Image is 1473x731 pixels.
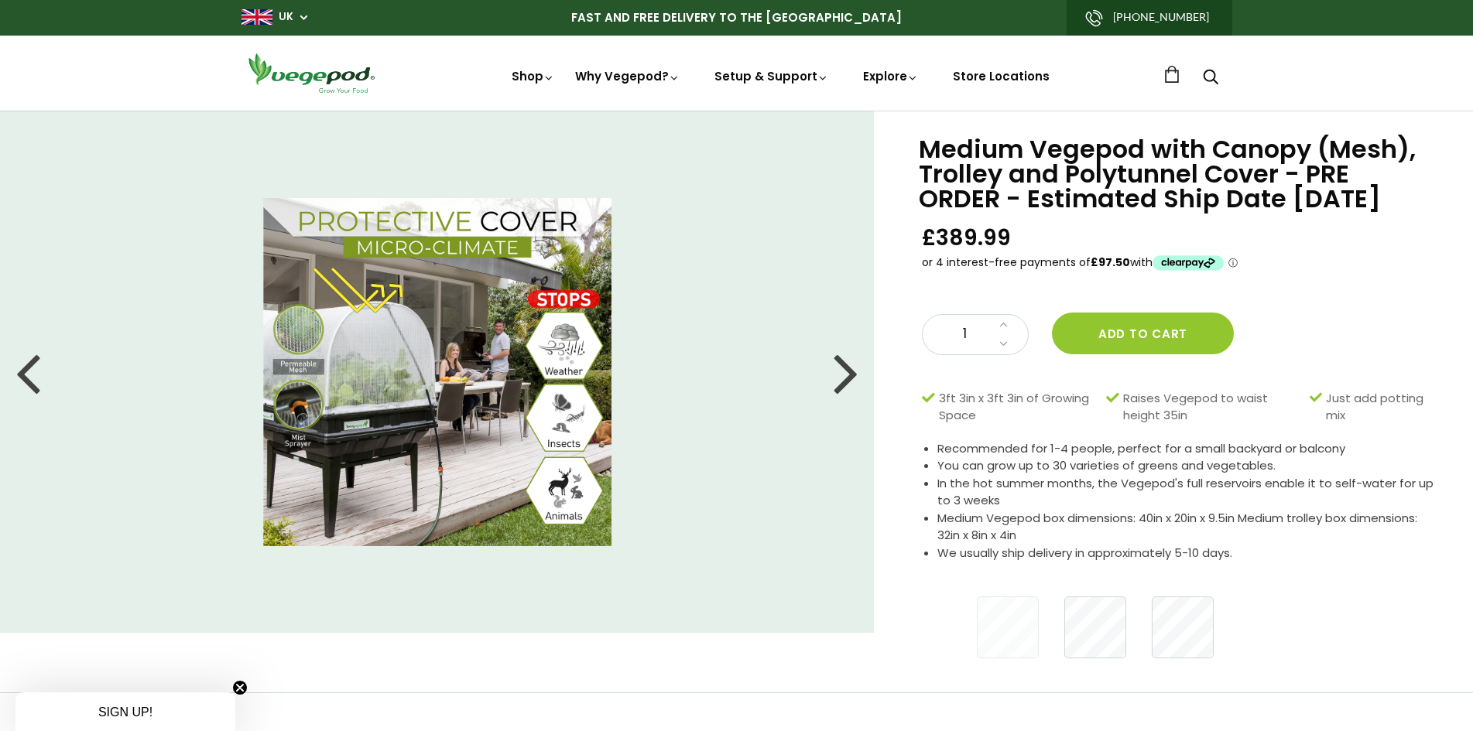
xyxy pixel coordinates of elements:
a: Increase quantity by 1 [995,315,1012,335]
li: Recommended for 1-4 people, perfect for a small backyard or balcony [937,440,1434,458]
img: Medium Vegepod with Canopy (Mesh), Trolley and Polytunnel Cover - PRE ORDER - Estimated Ship Date... [263,198,611,546]
h1: Medium Vegepod with Canopy (Mesh), Trolley and Polytunnel Cover - PRE ORDER - Estimated Ship Date... [919,137,1434,211]
span: Just add potting mix [1326,390,1427,425]
li: We usually ship delivery in approximately 5-10 days. [937,545,1434,562]
a: Search [1203,70,1218,87]
img: gb_large.png [242,9,272,25]
a: Explore [863,68,919,84]
li: You can grow up to 30 varieties of greens and vegetables. [937,457,1434,475]
li: In the hot summer months, the Vegepod's full reservoirs enable it to self-water for up to 3 weeks [937,475,1434,510]
button: Add to cart [1052,313,1234,354]
span: £389.99 [922,224,1011,252]
img: Vegepod [242,51,381,95]
span: 1 [938,324,991,344]
div: SIGN UP!Close teaser [15,692,235,731]
a: UK [279,9,293,25]
a: Setup & Support [714,68,829,84]
span: Raises Vegepod to waist height 35in [1123,390,1301,425]
li: Medium Vegepod box dimensions: 40in x 20in x 9.5in Medium trolley box dimensions: 32in x 8in x 4in [937,510,1434,545]
a: Why Vegepod? [575,68,680,84]
span: 3ft 3in x 3ft 3in of Growing Space [939,390,1099,425]
a: Store Locations [953,68,1050,84]
a: Shop [512,68,555,84]
button: Close teaser [232,680,248,695]
a: Decrease quantity by 1 [995,334,1012,354]
span: SIGN UP! [98,705,152,719]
